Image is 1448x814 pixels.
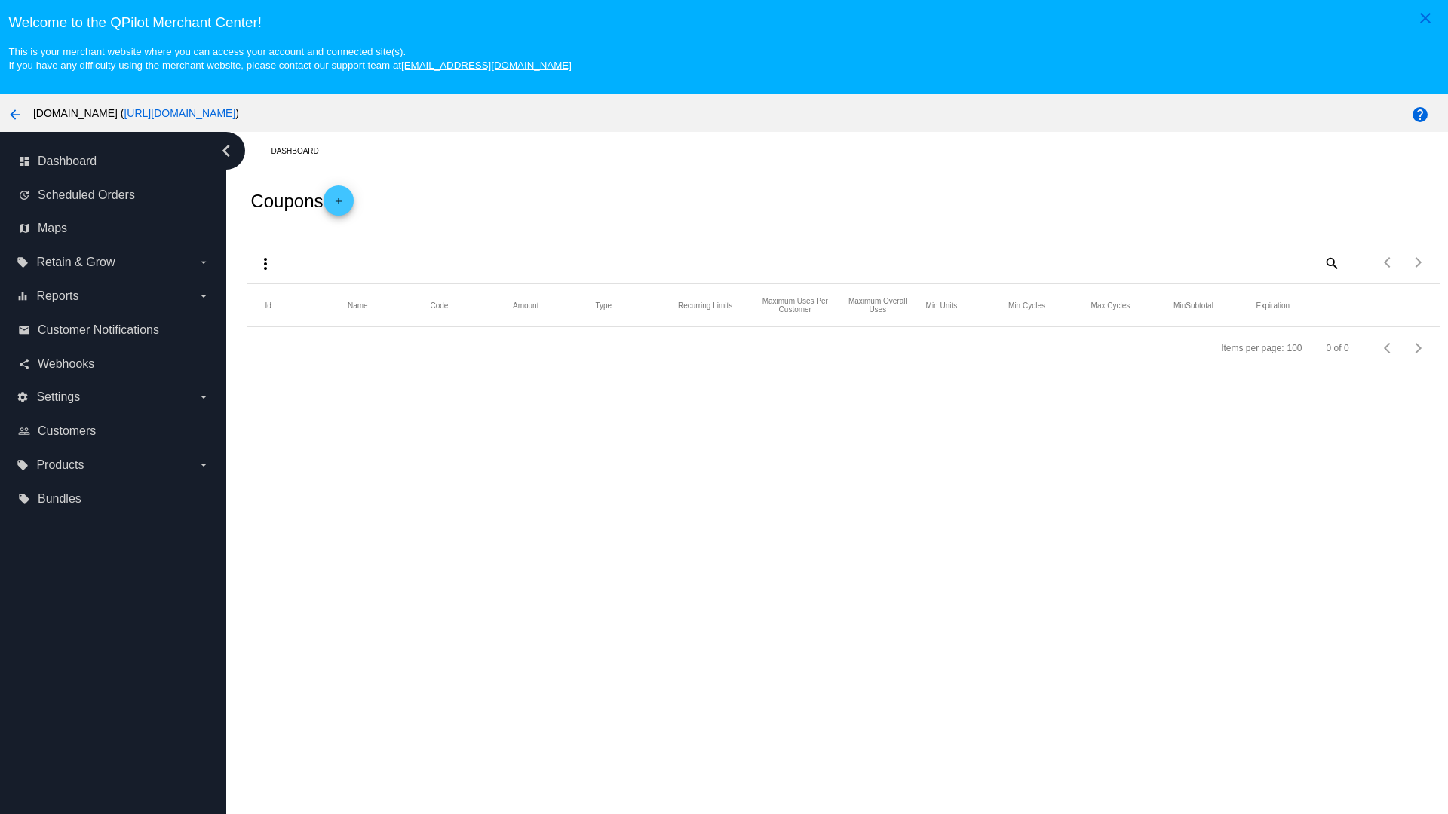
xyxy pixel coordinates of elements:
i: arrow_drop_down [198,290,210,302]
button: Change sorting for Amount [513,301,538,310]
i: update [18,189,30,201]
mat-icon: close [1416,9,1434,27]
button: Change sorting for Name [348,301,368,310]
span: Retain & Grow [36,256,115,269]
a: people_outline Customers [18,419,210,443]
button: Change sorting for MinCycles [1008,301,1045,310]
button: Change sorting for Id [265,301,271,310]
span: Customers [38,424,96,438]
mat-icon: search [1322,251,1340,274]
i: local_offer [17,459,29,471]
button: Change sorting for DiscountType [595,301,612,310]
i: arrow_drop_down [198,256,210,268]
a: [URL][DOMAIN_NAME] [124,107,235,119]
span: [DOMAIN_NAME] ( ) [33,107,239,119]
div: 100 [1287,343,1302,353]
span: Customer Notifications [38,323,159,337]
span: Maps [38,222,67,235]
div: Items per page: [1221,343,1284,353]
mat-icon: more_vert [256,255,275,273]
a: update Scheduled Orders [18,183,210,207]
a: [EMAIL_ADDRESS][DOMAIN_NAME] [401,60,572,71]
a: dashboard Dashboard [18,149,210,173]
a: map Maps [18,216,210,240]
button: Change sorting for RecurringLimits [678,301,732,310]
button: Change sorting for Code [430,301,448,310]
mat-icon: arrow_back [6,106,24,124]
button: Next page [1404,247,1434,277]
a: email Customer Notifications [18,318,210,342]
span: Settings [36,390,80,404]
i: chevron_left [214,139,238,163]
span: Products [36,458,84,472]
button: Change sorting for MinSubtotal [1173,301,1213,310]
i: equalizer [17,290,29,302]
i: local_offer [17,256,29,268]
button: Change sorting for SiteConversionLimits [843,297,913,314]
i: arrow_drop_down [198,459,210,471]
span: Bundles [38,492,81,506]
button: Change sorting for MinUnits [926,301,958,310]
i: local_offer [18,493,30,505]
small: This is your merchant website where you can access your account and connected site(s). If you hav... [8,46,571,71]
span: Scheduled Orders [38,188,135,202]
mat-icon: help [1411,106,1429,124]
i: people_outline [18,425,30,437]
h2: Coupons [250,185,353,216]
a: share Webhooks [18,352,210,376]
a: local_offer Bundles [18,487,210,511]
button: Change sorting for ExpirationDate [1256,301,1290,310]
button: Previous page [1373,247,1404,277]
i: email [18,324,30,336]
button: Next page [1404,333,1434,363]
div: 0 of 0 [1327,343,1349,353]
span: Dashboard [38,155,97,168]
i: arrow_drop_down [198,391,210,403]
i: settings [17,391,29,403]
span: Reports [36,289,78,303]
h3: Welcome to the QPilot Merchant Center! [8,14,1439,31]
button: Previous page [1373,333,1404,363]
i: dashboard [18,155,30,167]
mat-icon: add [330,196,348,214]
span: Webhooks [38,357,94,371]
button: Change sorting for MaxCycles [1091,301,1130,310]
i: map [18,222,30,234]
i: share [18,358,30,370]
a: Dashboard [271,139,332,163]
button: Change sorting for CustomerConversionLimits [761,297,830,314]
